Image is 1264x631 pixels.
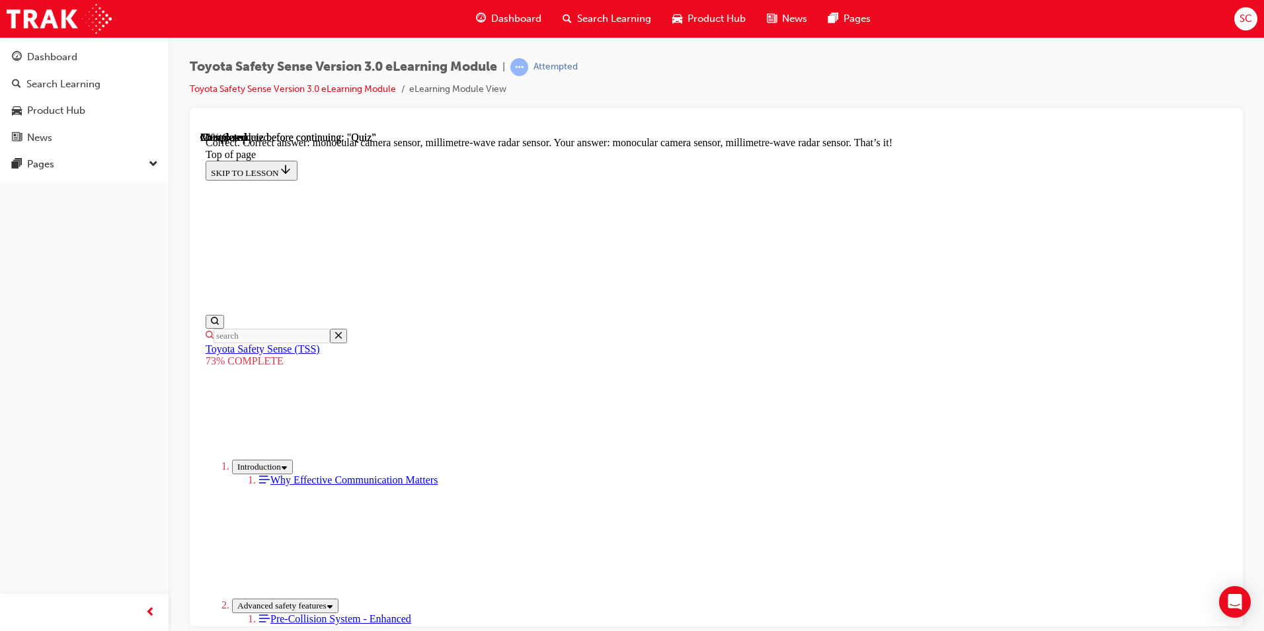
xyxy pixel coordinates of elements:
[27,157,54,172] div: Pages
[5,126,163,150] a: News
[27,103,85,118] div: Product Hub
[5,17,1027,29] div: Top of page
[37,330,81,340] span: Introduction
[1240,11,1252,26] span: SC
[844,11,871,26] span: Pages
[502,60,505,75] span: |
[5,42,163,152] button: DashboardSearch LearningProduct HubNews
[1219,586,1251,618] div: Open Intercom Messenger
[5,5,1027,17] div: Correct. Correct answer: monocular camera sensor, millimetre-wave radar sensor. Your answer: mono...
[767,11,777,27] span: news-icon
[11,36,92,46] span: SKIP TO LESSON
[12,79,21,91] span: search-icon
[130,197,147,212] button: Close the search form
[190,83,396,95] a: Toyota Safety Sense Version 3.0 eLearning Module
[818,5,881,32] a: pages-iconPages
[409,82,506,97] li: eLearning Module View
[510,58,528,76] span: learningRecordVerb_ATTEMPT-icon
[5,29,97,49] button: SKIP TO LESSON
[12,132,22,144] span: news-icon
[756,5,818,32] a: news-iconNews
[32,467,138,482] button: Toggle section: Advanced safety features
[491,11,541,26] span: Dashboard
[782,11,807,26] span: News
[5,152,163,177] button: Pages
[476,11,486,27] span: guage-icon
[145,605,155,621] span: prev-icon
[149,156,158,173] span: down-icon
[552,5,662,32] a: search-iconSearch Learning
[688,11,746,26] span: Product Hub
[828,11,838,27] span: pages-icon
[12,52,22,63] span: guage-icon
[5,99,163,123] a: Product Hub
[27,130,52,146] div: News
[533,61,578,73] div: Attempted
[190,60,497,75] span: Toyota Safety Sense Version 3.0 eLearning Module
[1234,7,1257,30] button: SC
[7,4,112,34] img: Trak
[37,469,126,479] span: Advanced safety features
[577,11,651,26] span: Search Learning
[27,50,77,65] div: Dashboard
[465,5,552,32] a: guage-iconDashboard
[5,72,163,97] a: Search Learning
[563,11,572,27] span: search-icon
[5,212,120,223] a: Toyota Safety Sense (TSS)
[5,183,24,197] button: Show search bar
[12,105,22,117] span: car-icon
[672,11,682,27] span: car-icon
[5,224,1027,235] div: 73% COMPLETE
[5,45,163,69] a: Dashboard
[13,197,130,212] input: Search
[32,328,93,343] button: Toggle section: Introduction
[662,5,756,32] a: car-iconProduct Hub
[26,77,100,92] div: Search Learning
[12,159,22,171] span: pages-icon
